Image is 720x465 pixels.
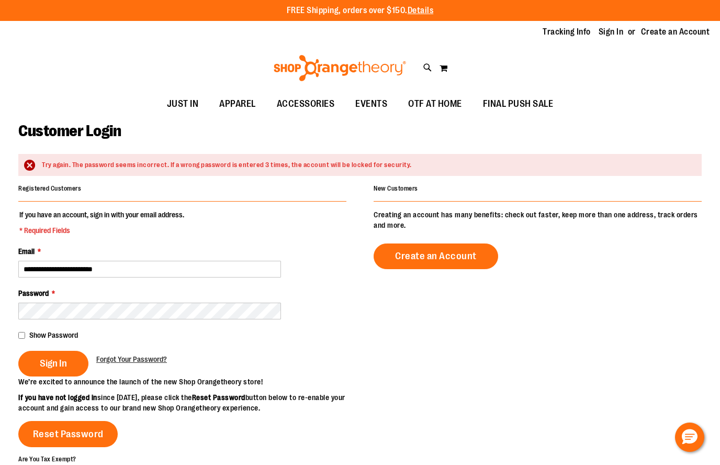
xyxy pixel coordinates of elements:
span: Show Password [29,331,78,339]
a: Tracking Info [543,26,591,38]
span: Password [18,289,49,297]
strong: New Customers [374,185,418,192]
span: Email [18,247,35,256]
span: Create an Account [395,250,477,262]
span: Sign In [40,358,67,369]
strong: Are You Tax Exempt? [18,456,76,463]
a: FINAL PUSH SALE [473,92,564,116]
img: Shop Orangetheory [272,55,408,81]
a: EVENTS [345,92,398,116]
a: APPAREL [209,92,266,116]
p: since [DATE], please click the button below to re-enable your account and gain access to our bran... [18,392,360,413]
strong: If you have not logged in [18,393,97,402]
span: Reset Password [33,428,104,440]
a: Details [408,6,434,15]
div: Try again. The password seems incorrect. If a wrong password is entered 3 times, the account will... [42,160,691,170]
span: JUST IN [167,92,199,116]
legend: If you have an account, sign in with your email address. [18,209,185,236]
a: OTF AT HOME [398,92,473,116]
span: OTF AT HOME [408,92,462,116]
span: FINAL PUSH SALE [483,92,554,116]
span: ACCESSORIES [277,92,335,116]
a: Create an Account [641,26,710,38]
span: Forgot Your Password? [96,355,167,363]
strong: Reset Password [192,393,245,402]
span: EVENTS [355,92,387,116]
p: FREE Shipping, orders over $150. [287,5,434,17]
p: We’re excited to announce the launch of the new Shop Orangetheory store! [18,377,360,387]
a: JUST IN [156,92,209,116]
a: Reset Password [18,421,118,447]
button: Hello, have a question? Let’s chat. [675,423,704,452]
a: Forgot Your Password? [96,354,167,364]
p: Creating an account has many benefits: check out faster, keep more than one address, track orders... [374,209,702,230]
span: APPAREL [219,92,256,116]
a: Create an Account [374,243,498,269]
strong: Registered Customers [18,185,81,192]
button: Sign In [18,351,88,377]
span: Customer Login [18,122,121,140]
a: Sign In [599,26,624,38]
span: * Required Fields [19,225,184,236]
a: ACCESSORIES [266,92,345,116]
